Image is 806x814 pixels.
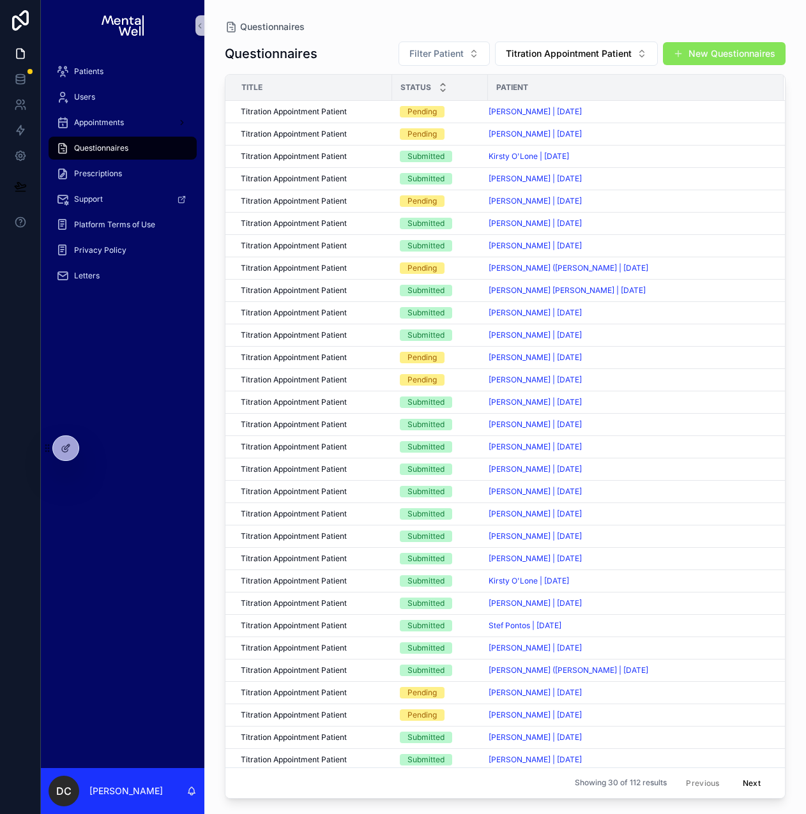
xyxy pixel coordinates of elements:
[489,107,582,117] span: [PERSON_NAME] | [DATE]
[89,785,163,797] p: [PERSON_NAME]
[400,285,480,296] a: Submitted
[489,285,768,296] a: [PERSON_NAME] [PERSON_NAME] | [DATE]
[489,308,768,318] a: [PERSON_NAME] | [DATE]
[241,218,384,229] a: Titration Appointment Patient
[489,710,582,720] a: [PERSON_NAME] | [DATE]
[489,621,561,631] a: Stef Pontos | [DATE]
[240,20,305,33] span: Questionnaires
[241,554,347,564] span: Titration Appointment Patient
[400,262,480,274] a: Pending
[241,308,347,318] span: Titration Appointment Patient
[489,554,768,564] a: [PERSON_NAME] | [DATE]
[489,755,582,765] a: [PERSON_NAME] | [DATE]
[241,486,384,497] a: Titration Appointment Patient
[489,531,582,541] span: [PERSON_NAME] | [DATE]
[663,42,786,65] button: New Questionnaires
[489,174,582,184] a: [PERSON_NAME] | [DATE]
[489,732,582,742] a: [PERSON_NAME] | [DATE]
[41,51,204,304] div: scrollable content
[489,464,582,474] span: [PERSON_NAME] | [DATE]
[495,41,658,66] button: Select Button
[241,129,347,139] span: Titration Appointment Patient
[241,598,347,608] span: Titration Appointment Patient
[407,754,445,765] div: Submitted
[489,621,768,631] a: Stef Pontos | [DATE]
[400,709,480,721] a: Pending
[489,151,569,162] span: Kirsty O'Lone | [DATE]
[489,576,569,586] a: Kirsty O'Lone | [DATE]
[489,263,648,273] span: [PERSON_NAME] ([PERSON_NAME] | [DATE]
[241,665,347,675] span: Titration Appointment Patient
[241,509,384,519] a: Titration Appointment Patient
[241,330,384,340] a: Titration Appointment Patient
[489,196,582,206] a: [PERSON_NAME] | [DATE]
[400,352,480,363] a: Pending
[241,151,347,162] span: Titration Appointment Patient
[400,195,480,207] a: Pending
[489,554,582,564] a: [PERSON_NAME] | [DATE]
[489,598,768,608] a: [PERSON_NAME] | [DATE]
[241,419,384,430] a: Titration Appointment Patient
[407,598,445,609] div: Submitted
[400,329,480,341] a: Submitted
[489,688,582,698] span: [PERSON_NAME] | [DATE]
[400,508,480,520] a: Submitted
[241,576,384,586] a: Titration Appointment Patient
[407,732,445,743] div: Submitted
[241,576,347,586] span: Titration Appointment Patient
[400,441,480,453] a: Submitted
[489,241,582,251] a: [PERSON_NAME] | [DATE]
[49,86,197,109] a: Users
[241,419,347,430] span: Titration Appointment Patient
[241,241,347,251] span: Titration Appointment Patient
[489,486,582,497] span: [PERSON_NAME] | [DATE]
[74,169,122,179] span: Prescriptions
[489,397,582,407] a: [PERSON_NAME] | [DATE]
[241,710,347,720] span: Titration Appointment Patient
[241,375,384,385] a: Titration Appointment Patient
[241,688,347,698] span: Titration Appointment Patient
[400,665,480,676] a: Submitted
[49,137,197,160] a: Questionnaires
[489,330,768,340] a: [PERSON_NAME] | [DATE]
[407,419,445,430] div: Submitted
[241,442,347,452] span: Titration Appointment Patient
[489,375,582,385] a: [PERSON_NAME] | [DATE]
[49,213,197,236] a: Platform Terms of Use
[489,665,648,675] a: [PERSON_NAME] ([PERSON_NAME] | [DATE]
[241,107,384,117] a: Titration Appointment Patient
[407,128,437,140] div: Pending
[241,308,384,318] a: Titration Appointment Patient
[241,755,384,765] a: Titration Appointment Patient
[489,442,582,452] a: [PERSON_NAME] | [DATE]
[489,352,582,363] span: [PERSON_NAME] | [DATE]
[407,575,445,587] div: Submitted
[489,442,768,452] a: [PERSON_NAME] | [DATE]
[489,509,582,519] span: [PERSON_NAME] | [DATE]
[49,162,197,185] a: Prescriptions
[241,174,347,184] span: Titration Appointment Patient
[489,643,768,653] a: [PERSON_NAME] | [DATE]
[241,621,384,631] a: Titration Appointment Patient
[74,117,124,128] span: Appointments
[400,307,480,319] a: Submitted
[241,755,347,765] span: Titration Appointment Patient
[489,688,768,698] a: [PERSON_NAME] | [DATE]
[400,754,480,765] a: Submitted
[489,241,768,251] a: [PERSON_NAME] | [DATE]
[241,82,262,93] span: Title
[407,285,445,296] div: Submitted
[400,553,480,564] a: Submitted
[241,464,347,474] span: Titration Appointment Patient
[489,196,768,206] a: [PERSON_NAME] | [DATE]
[241,531,384,541] a: Titration Appointment Patient
[241,531,347,541] span: Titration Appointment Patient
[400,620,480,631] a: Submitted
[400,151,480,162] a: Submitted
[241,598,384,608] a: Titration Appointment Patient
[241,151,384,162] a: Titration Appointment Patient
